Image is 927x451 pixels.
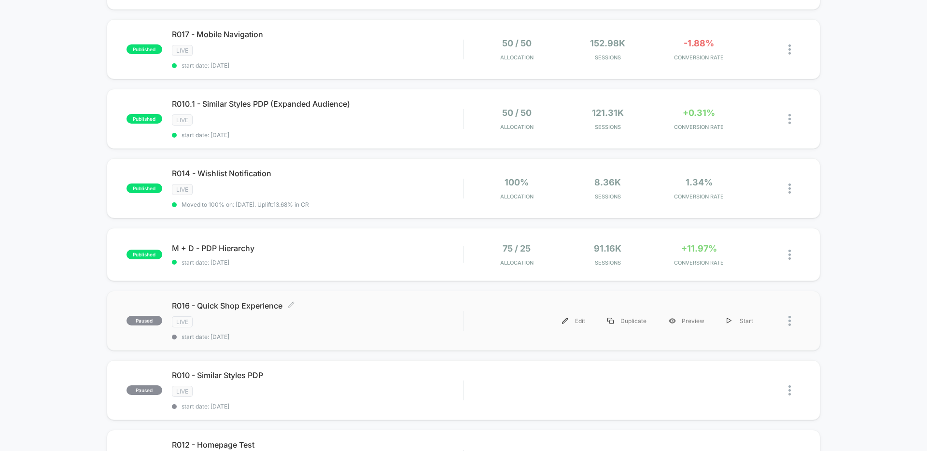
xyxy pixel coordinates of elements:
span: LIVE [172,386,193,397]
img: menu [562,318,568,324]
span: Sessions [565,259,651,266]
span: Moved to 100% on: [DATE] . Uplift: 13.68% in CR [182,201,309,208]
span: 91.16k [594,243,621,254]
span: paused [126,385,162,395]
span: +0.31% [683,108,715,118]
img: menu [727,318,731,324]
div: Duplicate [596,310,658,332]
img: close [788,316,791,326]
span: published [126,183,162,193]
span: R010 - Similar Styles PDP [172,370,463,380]
span: R017 - Mobile Navigation [172,29,463,39]
span: CONVERSION RATE [656,124,742,130]
span: CONVERSION RATE [656,54,742,61]
img: menu [607,318,614,324]
span: Allocation [500,193,534,200]
span: +11.97% [681,243,717,254]
span: start date: [DATE] [172,259,463,266]
span: 1.34% [686,177,713,187]
span: Allocation [500,259,534,266]
span: start date: [DATE] [172,62,463,69]
img: close [788,44,791,55]
div: Start [716,310,764,332]
img: close [788,385,791,395]
span: LIVE [172,316,193,327]
span: M + D - PDP Hierarchy [172,243,463,253]
span: R014 - Wishlist Notification [172,169,463,178]
span: start date: [DATE] [172,333,463,340]
span: 121.31k [592,108,624,118]
span: LIVE [172,184,193,195]
img: close [788,183,791,194]
span: Allocation [500,124,534,130]
span: published [126,44,162,54]
span: Sessions [565,54,651,61]
span: CONVERSION RATE [656,193,742,200]
img: close [788,250,791,260]
span: start date: [DATE] [172,131,463,139]
span: 8.36k [594,177,621,187]
span: Sessions [565,193,651,200]
span: Sessions [565,124,651,130]
span: 152.98k [590,38,625,48]
span: 50 / 50 [502,108,532,118]
span: paused [126,316,162,325]
div: Edit [551,310,596,332]
span: LIVE [172,45,193,56]
span: CONVERSION RATE [656,259,742,266]
span: -1.88% [684,38,714,48]
span: R010.1 - Similar Styles PDP (Expanded Audience) [172,99,463,109]
span: LIVE [172,114,193,126]
span: R016 - Quick Shop Experience [172,301,463,310]
span: 100% [505,177,529,187]
span: R012 - Homepage Test [172,440,463,450]
img: close [788,114,791,124]
div: Preview [658,310,716,332]
span: published [126,250,162,259]
span: published [126,114,162,124]
span: start date: [DATE] [172,403,463,410]
span: Allocation [500,54,534,61]
span: 50 / 50 [502,38,532,48]
span: 75 / 25 [503,243,531,254]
